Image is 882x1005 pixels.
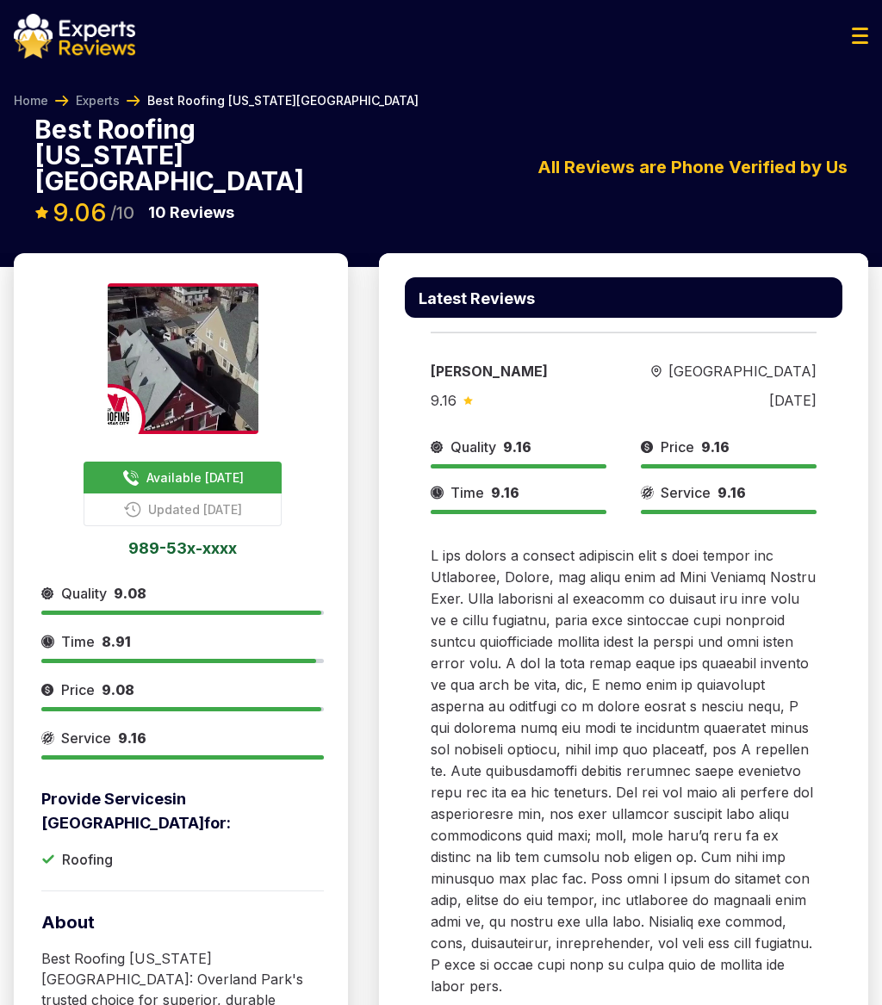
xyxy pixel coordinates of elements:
[431,437,444,457] img: slider icon
[41,583,54,604] img: slider icon
[41,679,54,700] img: slider icon
[651,365,661,378] img: slider icon
[62,849,113,870] p: Roofing
[102,633,131,650] span: 8.91
[148,203,166,221] span: 10
[852,28,868,44] img: Menu Icon
[102,681,134,698] span: 9.08
[76,92,120,109] a: Experts
[108,283,258,434] img: expert image
[701,438,730,456] span: 9.16
[147,92,419,109] span: Best Roofing [US_STATE][GEOGRAPHIC_DATA]
[431,482,444,503] img: slider icon
[14,92,48,109] a: Home
[34,116,327,194] p: Best Roofing [US_STATE][GEOGRAPHIC_DATA]
[41,787,324,835] p: Provide Services in [GEOGRAPHIC_DATA] for:
[661,437,694,457] span: Price
[61,728,111,748] span: Service
[491,484,519,501] span: 9.16
[717,484,746,501] span: 9.16
[641,482,654,503] img: slider icon
[14,92,419,109] nav: Breadcrumb
[148,201,234,225] p: Reviews
[41,631,54,652] img: slider icon
[61,679,95,700] span: Price
[431,392,457,409] span: 9.16
[148,500,242,518] span: Updated [DATE]
[110,204,134,221] span: /10
[503,438,531,456] span: 9.16
[14,14,135,59] img: logo
[114,585,146,602] span: 9.08
[53,198,107,227] span: 9.06
[61,631,95,652] span: Time
[122,469,140,487] img: buttonPhoneIcon
[41,728,54,748] img: slider icon
[118,729,146,747] span: 9.16
[61,583,107,604] span: Quality
[419,291,535,307] p: Latest Reviews
[810,933,882,1005] iframe: OpenWidget widget
[41,910,324,934] p: About
[769,390,817,411] div: [DATE]
[668,361,817,382] span: [GEOGRAPHIC_DATA]
[450,437,496,457] span: Quality
[84,462,282,493] button: Available [DATE]
[356,154,868,180] div: All Reviews are Phone Verified by Us
[146,468,244,487] span: Available [DATE]
[84,493,282,526] button: Updated [DATE]
[641,437,654,457] img: slider icon
[41,540,324,555] a: 989-53x-xxxx
[431,547,816,995] span: L ips dolors a consect adipiscin elit s doei tempor inc Utlaboree, Dolore, mag aliqu enim ad Mini...
[463,396,473,405] img: slider icon
[661,482,711,503] span: Service
[450,482,484,503] span: Time
[431,361,585,382] div: [PERSON_NAME]
[124,501,141,518] img: buttonPhoneIcon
